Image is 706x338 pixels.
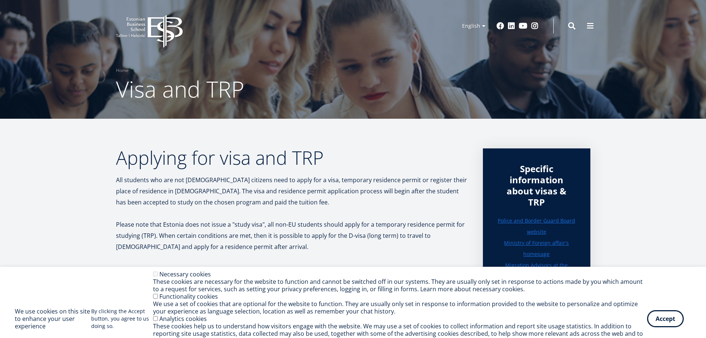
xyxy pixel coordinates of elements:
[159,292,218,301] label: Functionality cookies
[159,270,211,278] label: Necessary cookies
[116,174,468,208] p: All students who are not [DEMOGRAPHIC_DATA] citizens need to apply for a visa, temporary residenc...
[508,22,515,30] a: Linkedin
[91,308,153,330] p: By clicking the Accept button, you agree to us doing so.
[153,300,647,315] div: We use a set of cookies that are optional for the website to function. They are usually only set ...
[647,310,684,327] button: Accept
[531,22,538,30] a: Instagram
[116,148,468,167] h2: Applying for visa and TRP
[498,215,576,237] a: Police and Border Guard Board website
[153,278,647,293] div: These cookies are necessary for the website to function and cannot be switched off in our systems...
[519,22,527,30] a: Youtube
[159,315,207,323] label: Analytics cookies
[116,67,129,74] a: Home
[116,219,468,252] p: Please note that Estonia does not issue a "study visa", all non-EU students should apply for a te...
[116,74,244,104] span: Visa and TRP
[498,163,576,208] div: Specific information about visas & TRP
[497,22,504,30] a: Facebook
[498,237,576,260] a: Ministry of Foreign affair's homepage
[498,260,576,282] a: Migration Advisors at the Police and Border Guard Board
[15,308,91,330] h2: We use cookies on this site to enhance your user experience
